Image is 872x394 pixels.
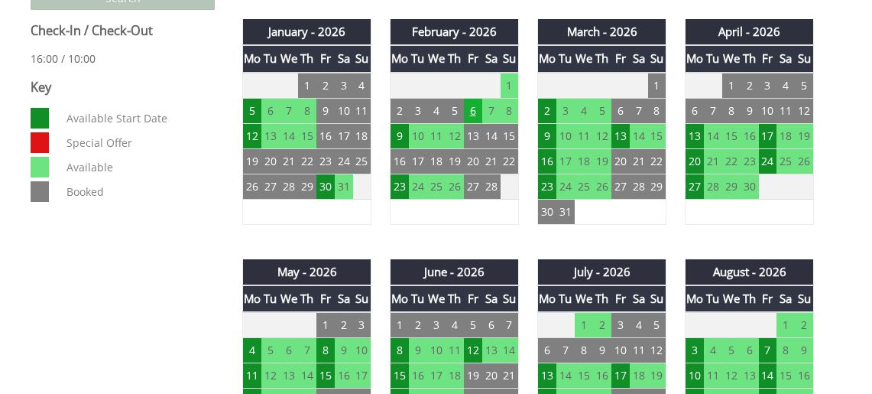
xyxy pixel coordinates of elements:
[446,98,464,123] td: 5
[686,98,704,123] td: 6
[611,312,630,338] td: 3
[686,45,704,72] th: Mo
[243,174,261,199] td: 26
[759,98,777,123] td: 10
[298,123,316,148] td: 15
[63,108,211,129] dd: Available Start Date
[501,338,519,363] td: 14
[482,123,501,148] td: 14
[335,338,353,363] td: 9
[795,123,813,148] td: 19
[611,98,630,123] td: 6
[427,45,446,72] th: We
[704,123,722,148] td: 14
[795,73,813,99] td: 5
[261,174,280,199] td: 27
[741,98,759,123] td: 9
[391,338,409,363] td: 8
[243,123,261,148] td: 12
[722,73,741,99] td: 1
[409,45,427,72] th: Tu
[391,45,409,72] th: Mo
[741,73,759,99] td: 2
[391,285,409,312] th: Mo
[538,199,556,224] td: 30
[261,285,280,312] th: Tu
[501,285,519,312] th: Su
[243,98,261,123] td: 5
[427,363,446,389] td: 17
[611,338,630,363] td: 10
[353,123,371,148] td: 18
[353,98,371,123] td: 11
[446,123,464,148] td: 12
[335,98,353,123] td: 10
[298,285,316,312] th: Th
[298,338,316,363] td: 7
[464,45,482,72] th: Fr
[538,259,666,285] th: July - 2026
[593,123,611,148] td: 12
[575,123,593,148] td: 11
[335,285,353,312] th: Sa
[722,174,741,199] td: 29
[556,285,575,312] th: Tu
[391,312,409,338] td: 1
[353,148,371,174] td: 25
[353,312,371,338] td: 3
[63,132,211,153] dd: Special Offer
[427,98,446,123] td: 4
[353,285,371,312] th: Su
[482,285,501,312] th: Sa
[593,174,611,199] td: 26
[243,363,261,389] td: 11
[316,98,335,123] td: 9
[391,174,409,199] td: 23
[538,338,556,363] td: 6
[593,338,611,363] td: 9
[391,259,519,285] th: June - 2026
[776,285,795,312] th: Sa
[538,363,556,389] td: 13
[335,123,353,148] td: 17
[482,174,501,199] td: 28
[722,98,741,123] td: 8
[593,148,611,174] td: 19
[280,45,298,72] th: We
[243,19,371,45] th: January - 2026
[63,157,211,177] dd: Available
[63,181,211,202] dd: Booked
[482,98,501,123] td: 7
[409,363,427,389] td: 16
[575,45,593,72] th: We
[316,338,335,363] td: 8
[243,285,261,312] th: Mo
[556,45,575,72] th: Tu
[335,148,353,174] td: 24
[482,148,501,174] td: 21
[575,312,593,338] td: 1
[686,123,704,148] td: 13
[538,123,556,148] td: 9
[501,73,519,99] td: 1
[538,19,666,45] th: March - 2026
[446,174,464,199] td: 26
[538,285,556,312] th: Mo
[648,174,666,199] td: 29
[538,98,556,123] td: 2
[31,79,215,96] h3: Key
[741,285,759,312] th: Th
[759,285,777,312] th: Fr
[575,338,593,363] td: 8
[316,73,335,99] td: 2
[686,338,704,363] td: 3
[704,45,722,72] th: Tu
[298,98,316,123] td: 8
[501,148,519,174] td: 22
[611,285,630,312] th: Fr
[741,45,759,72] th: Th
[556,123,575,148] td: 10
[575,363,593,389] td: 15
[427,148,446,174] td: 18
[776,45,795,72] th: Sa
